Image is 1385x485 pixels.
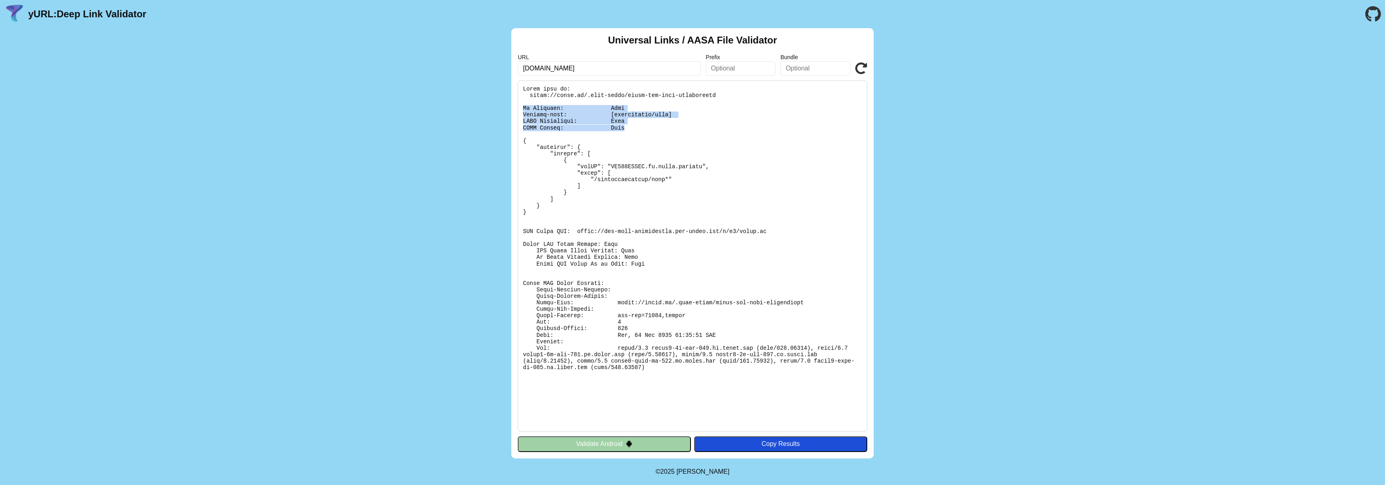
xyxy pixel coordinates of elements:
button: Validate Android [518,436,691,452]
span: 2025 [660,468,675,475]
img: droidIcon.svg [626,440,633,447]
pre: Lorem ipsu do: sitam://conse.ad/.elit-seddo/eiusm-tem-inci-utlaboreetd Ma Aliquaen: Admi Veniamq-... [518,80,867,431]
input: Optional [780,61,850,76]
footer: © [655,458,729,485]
div: Copy Results [698,440,863,448]
img: yURL Logo [4,4,25,25]
label: Prefix [706,54,776,60]
a: Michael Ibragimchayev's Personal Site [676,468,730,475]
input: Optional [706,61,776,76]
label: URL [518,54,701,60]
h2: Universal Links / AASA File Validator [608,35,777,46]
button: Copy Results [694,436,867,452]
label: Bundle [780,54,850,60]
a: yURL:Deep Link Validator [28,8,146,20]
input: Required [518,61,701,76]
